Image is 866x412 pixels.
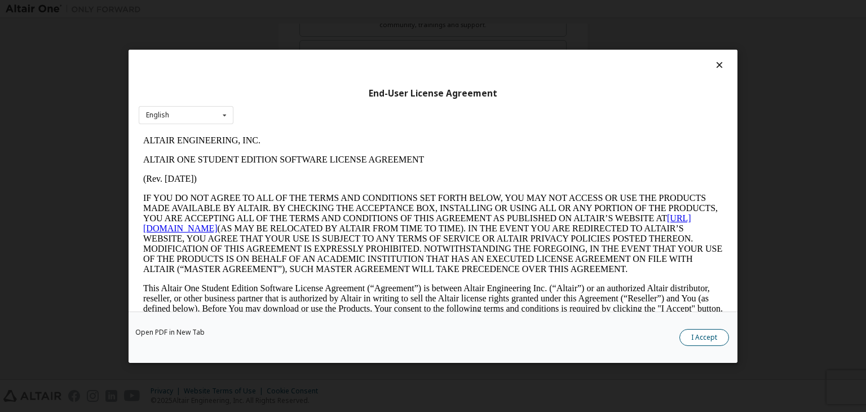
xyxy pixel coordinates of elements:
p: IF YOU DO NOT AGREE TO ALL OF THE TERMS AND CONDITIONS SET FORTH BELOW, YOU MAY NOT ACCESS OR USE... [5,62,584,143]
div: English [146,112,169,119]
div: End-User License Agreement [139,87,727,99]
p: ALTAIR ONE STUDENT EDITION SOFTWARE LICENSE AGREEMENT [5,24,584,34]
a: [URL][DOMAIN_NAME] [5,82,553,102]
button: I Accept [679,329,729,346]
p: (Rev. [DATE]) [5,43,584,53]
a: Open PDF in New Tab [135,329,205,336]
p: ALTAIR ENGINEERING, INC. [5,5,584,15]
p: This Altair One Student Edition Software License Agreement (“Agreement”) is between Altair Engine... [5,152,584,193]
